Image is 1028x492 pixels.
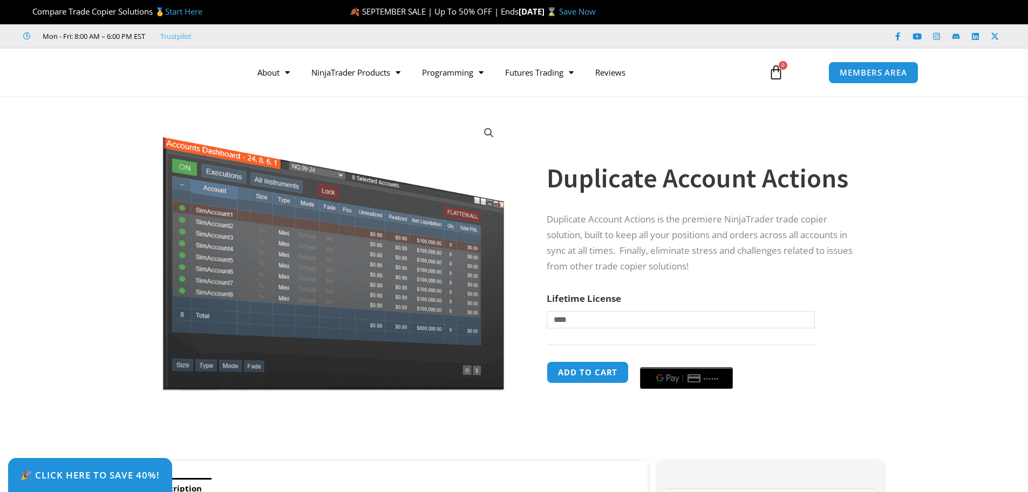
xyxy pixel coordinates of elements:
[247,60,756,85] nav: Menu
[559,6,596,17] a: Save Now
[638,360,735,361] iframe: Secure payment input frame
[110,53,226,92] img: LogoAI | Affordable Indicators – NinjaTrader
[547,361,629,383] button: Add to cart
[779,61,787,70] span: 0
[160,115,507,391] img: Screenshot 2024-08-26 15414455555
[584,60,636,85] a: Reviews
[828,62,918,84] a: MEMBERS AREA
[165,6,202,17] a: Start Here
[21,470,160,480] span: 🎉 Click Here to save 40%!
[40,30,145,43] span: Mon - Fri: 8:00 AM – 6:00 PM EST
[547,292,621,305] label: Lifetime License
[247,60,301,85] a: About
[752,57,800,88] a: 0
[8,458,172,492] a: 🎉 Click Here to save 40%!
[519,6,559,17] strong: [DATE] ⌛
[547,334,563,341] a: Clear options
[547,212,862,274] p: Duplicate Account Actions is the premiere NinjaTrader trade copier solution, built to keep all yo...
[704,375,720,382] text: ••••••
[411,60,494,85] a: Programming
[494,60,584,85] a: Futures Trading
[23,6,202,17] span: Compare Trade Copier Solutions 🥇
[640,367,733,389] button: Buy with GPay
[301,60,411,85] a: NinjaTrader Products
[840,69,907,77] span: MEMBERS AREA
[24,8,32,16] img: 🏆
[479,123,499,143] a: View full-screen image gallery
[547,159,862,197] h1: Duplicate Account Actions
[160,30,192,43] a: Trustpilot
[350,6,519,17] span: 🍂 SEPTEMBER SALE | Up To 50% OFF | Ends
